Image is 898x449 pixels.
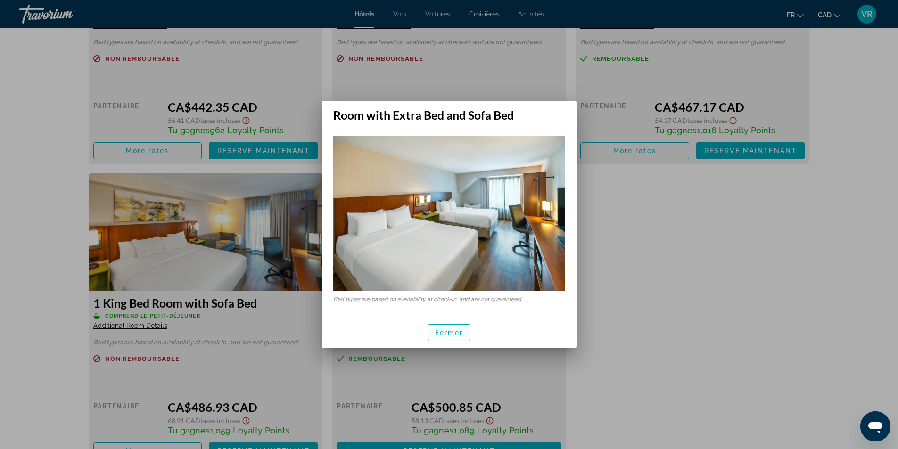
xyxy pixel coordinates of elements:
[428,324,471,341] button: Fermer
[860,411,890,441] iframe: Bouton de lancement de la fenêtre de messagerie
[435,329,463,336] span: Fermer
[333,136,565,291] img: 22341925-6a99-46aa-8901-bf4c7b3e7b28.jpeg
[322,101,577,122] h2: Room with Extra Bed and Sofa Bed
[333,296,565,302] p: Bed types are based on availability at check-in, and are not guaranteed.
